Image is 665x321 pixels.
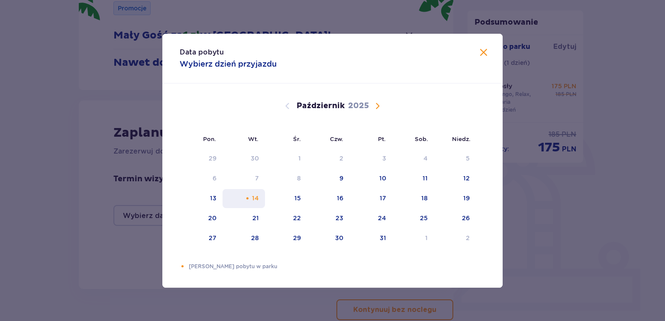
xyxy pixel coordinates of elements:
div: 21 [252,214,259,222]
div: 2 [339,154,343,163]
td: Data niedostępna. poniedziałek, 29 września 2025 [180,149,223,168]
td: 9 [307,169,350,188]
td: 12 [434,169,476,188]
div: 30 [335,234,343,242]
div: 17 [380,194,386,202]
div: 11 [423,174,428,183]
div: 2 [466,234,470,242]
td: 22 [265,209,307,228]
p: Data pobytu [180,48,224,57]
td: 2 [434,229,476,248]
div: 7 [255,174,259,183]
td: 17 [349,189,392,208]
td: Data niedostępna. sobota, 4 października 2025 [392,149,434,168]
td: 26 [434,209,476,228]
div: 27 [209,234,216,242]
div: 1 [298,154,301,163]
td: 1 [392,229,434,248]
div: 29 [209,154,216,163]
div: 29 [293,234,301,242]
div: 10 [379,174,386,183]
div: 23 [336,214,343,222]
div: 9 [339,174,343,183]
p: Październik [297,101,345,111]
td: 25 [392,209,434,228]
small: Pon. [203,135,216,142]
td: Data niedostępna. piątek, 3 października 2025 [349,149,392,168]
td: 16 [307,189,350,208]
td: 31 [349,229,392,248]
small: Sob. [415,135,428,142]
td: 11 [392,169,434,188]
td: 21 [223,209,265,228]
div: 25 [420,214,428,222]
button: Zamknij [478,48,489,58]
td: 27 [180,229,223,248]
p: 2025 [348,101,369,111]
td: 14 [223,189,265,208]
div: 6 [213,174,216,183]
div: 5 [466,154,470,163]
small: Wt. [248,135,258,142]
div: 30 [251,154,259,163]
div: 14 [252,194,259,202]
button: Następny miesiąc [372,101,383,111]
small: Czw. [330,135,343,142]
button: Poprzedni miesiąc [282,101,293,111]
td: 15 [265,189,307,208]
td: Data niedostępna. środa, 8 października 2025 [265,169,307,188]
small: Pt. [378,135,386,142]
div: 18 [421,194,428,202]
div: 12 [463,174,470,183]
div: 26 [462,214,470,222]
div: Pomarańczowa kropka [180,263,185,269]
td: 24 [349,209,392,228]
td: 19 [434,189,476,208]
td: 20 [180,209,223,228]
td: 10 [349,169,392,188]
div: 4 [423,154,428,163]
p: Wybierz dzień przyjazdu [180,59,277,69]
div: 15 [294,194,301,202]
div: 3 [382,154,386,163]
p: [PERSON_NAME] pobytu w parku [189,263,485,270]
div: 19 [463,194,470,202]
td: 23 [307,209,350,228]
div: 24 [378,214,386,222]
div: 31 [380,234,386,242]
div: 8 [297,174,301,183]
td: Data niedostępna. wtorek, 30 września 2025 [223,149,265,168]
small: Śr. [293,135,301,142]
td: Data niedostępna. niedziela, 5 października 2025 [434,149,476,168]
div: 20 [208,214,216,222]
td: Data niedostępna. wtorek, 7 października 2025 [223,169,265,188]
td: 30 [307,229,350,248]
small: Niedz. [452,135,471,142]
td: 18 [392,189,434,208]
td: Data niedostępna. czwartek, 2 października 2025 [307,149,350,168]
td: 13 [180,189,223,208]
div: 1 [425,234,428,242]
div: 28 [251,234,259,242]
div: 22 [293,214,301,222]
td: 29 [265,229,307,248]
div: 16 [337,194,343,202]
div: Pomarańczowa kropka [245,196,250,201]
div: 13 [210,194,216,202]
td: Data niedostępna. poniedziałek, 6 października 2025 [180,169,223,188]
td: Data niedostępna. środa, 1 października 2025 [265,149,307,168]
td: 28 [223,229,265,248]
